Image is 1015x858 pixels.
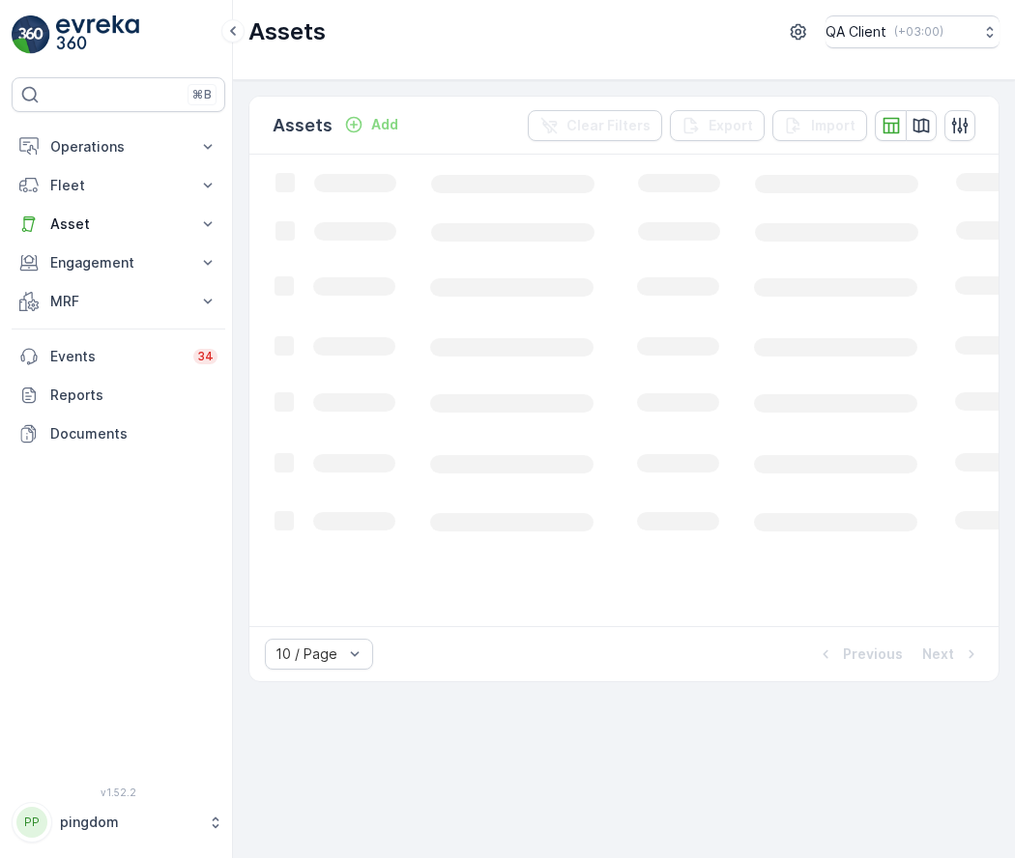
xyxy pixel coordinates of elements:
[50,176,187,195] p: Fleet
[843,644,903,664] p: Previous
[16,807,47,838] div: PP
[12,802,225,843] button: PPpingdom
[814,643,905,666] button: Previous
[56,15,139,54] img: logo_light-DOdMpM7g.png
[12,282,225,321] button: MRF
[248,16,326,47] p: Assets
[50,424,217,443] p: Documents
[12,337,225,376] a: Events34
[336,113,406,136] button: Add
[772,110,867,141] button: Import
[922,644,954,664] p: Next
[826,22,886,42] p: QA Client
[826,15,1000,48] button: QA Client(+03:00)
[12,243,225,282] button: Engagement
[273,112,333,139] p: Assets
[50,214,187,234] p: Asset
[192,87,212,102] p: ⌘B
[197,349,214,364] p: 34
[811,116,855,135] p: Import
[528,110,662,141] button: Clear Filters
[50,347,182,366] p: Events
[50,137,187,157] p: Operations
[50,253,187,272] p: Engagement
[50,386,217,405] p: Reports
[12,205,225,243] button: Asset
[12,128,225,166] button: Operations
[50,292,187,311] p: MRF
[12,786,225,798] span: v 1.52.2
[670,110,765,141] button: Export
[60,813,198,832] p: pingdom
[12,15,50,54] img: logo
[12,415,225,453] a: Documents
[920,643,983,666] button: Next
[894,24,943,40] p: ( +03:00 )
[371,115,398,134] p: Add
[12,166,225,205] button: Fleet
[566,116,651,135] p: Clear Filters
[709,116,753,135] p: Export
[12,376,225,415] a: Reports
